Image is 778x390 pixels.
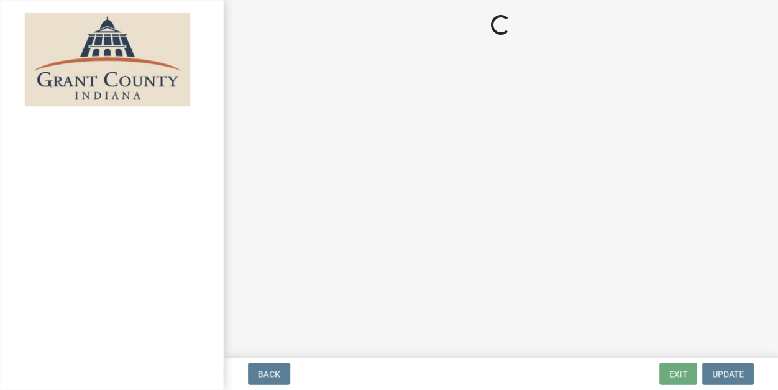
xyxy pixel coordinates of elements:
button: Update [702,363,754,385]
img: Grant County, Indiana [25,13,190,106]
span: Back [258,369,280,379]
button: Exit [659,363,697,385]
span: Update [712,369,744,379]
button: Back [248,363,290,385]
